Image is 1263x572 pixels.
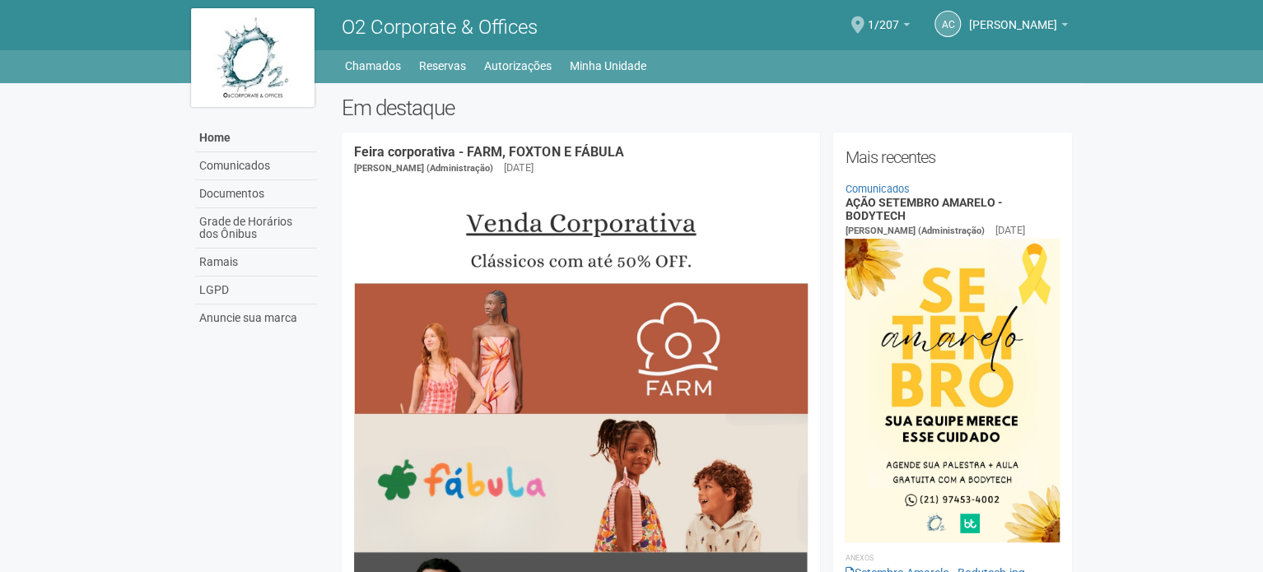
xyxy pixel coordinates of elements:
h2: Mais recentes [845,145,1060,170]
a: Minha Unidade [570,54,646,77]
h2: Em destaque [342,95,1072,120]
a: Home [195,124,317,152]
a: Chamados [345,54,401,77]
a: Reservas [419,54,466,77]
span: O2 Corporate & Offices [342,16,538,39]
span: 1/207 [868,2,899,31]
span: Andréa Cunha [969,2,1057,31]
img: logo.jpg [191,8,315,107]
a: AÇÃO SETEMBRO AMARELO - BODYTECH [845,196,1002,221]
a: [PERSON_NAME] [969,21,1068,34]
a: Grade de Horários dos Ônibus [195,208,317,249]
span: [PERSON_NAME] (Administração) [845,226,984,236]
img: Setembro%20Amarelo%20-%20Bodytech.jpg [845,239,1060,542]
a: Anuncie sua marca [195,305,317,332]
a: Autorizações [484,54,552,77]
li: Anexos [845,551,1060,565]
a: Documentos [195,180,317,208]
a: Ramais [195,249,317,277]
a: AC [934,11,961,37]
span: [PERSON_NAME] (Administração) [354,163,493,174]
a: Comunicados [845,183,909,195]
a: Feira corporativa - FARM, FOXTON E FÁBULA [354,144,623,160]
div: [DATE] [504,160,534,175]
a: Comunicados [195,152,317,180]
div: [DATE] [995,223,1024,238]
a: 1/207 [868,21,910,34]
a: LGPD [195,277,317,305]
